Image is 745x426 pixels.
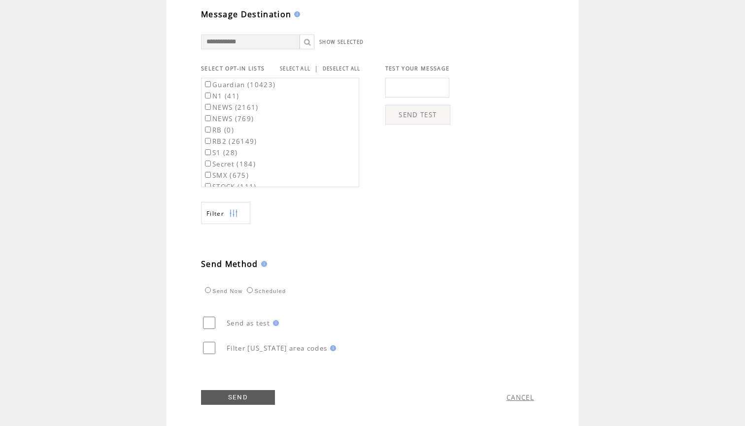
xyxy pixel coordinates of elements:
label: Secret (184) [203,160,256,168]
span: TEST YOUR MESSAGE [385,65,450,72]
input: NEWS (2161) [205,104,211,110]
span: Filter [US_STATE] area codes [227,344,327,353]
span: Send Method [201,259,258,269]
span: Message Destination [201,9,291,20]
input: S1 (28) [205,149,211,155]
a: Filter [201,202,250,224]
label: STOCK (111) [203,182,257,191]
label: RB (0) [203,126,234,134]
label: N1 (41) [203,92,239,100]
label: S1 (28) [203,148,237,157]
input: RB (0) [205,127,211,132]
a: SELECT ALL [280,66,310,72]
img: help.gif [327,345,336,351]
span: SELECT OPT-IN LISTS [201,65,265,72]
a: DESELECT ALL [323,66,361,72]
span: | [314,64,318,73]
a: CANCEL [507,393,534,402]
input: NEWS (769) [205,115,211,121]
label: SMX (675) [203,171,249,180]
img: help.gif [258,261,267,267]
input: STOCK (111) [205,183,211,189]
input: N1 (41) [205,93,211,98]
a: SEND [201,390,275,405]
img: help.gif [291,11,300,17]
label: NEWS (2161) [203,103,259,112]
input: RB2 (26149) [205,138,211,144]
img: filters.png [229,202,238,225]
a: SHOW SELECTED [319,39,364,45]
a: SEND TEST [385,105,450,125]
img: help.gif [270,320,279,326]
input: Secret (184) [205,161,211,166]
label: RB2 (26149) [203,137,257,146]
label: Send Now [203,288,242,294]
span: Send as test [227,319,270,328]
span: Show filters [206,209,224,218]
input: Send Now [205,287,211,293]
label: Guardian (10423) [203,80,275,89]
input: Guardian (10423) [205,81,211,87]
input: Scheduled [247,287,253,293]
input: SMX (675) [205,172,211,178]
label: Scheduled [244,288,286,294]
label: NEWS (769) [203,114,254,123]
